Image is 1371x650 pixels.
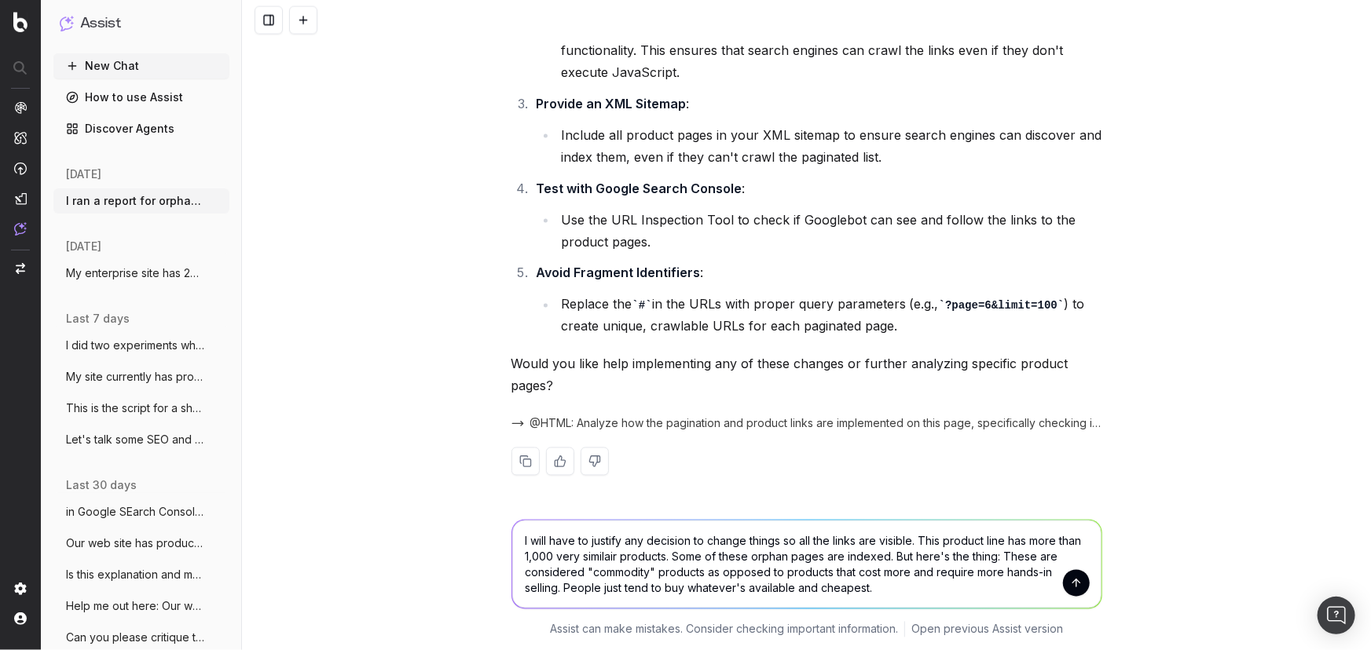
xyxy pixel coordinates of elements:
img: My account [14,612,27,625]
button: My site currently has product pages, cat [53,364,229,389]
span: last 7 days [66,311,130,327]
span: Is this explanation and metaphor apt? "I [66,567,204,582]
span: This is the script for a short video I a [66,400,204,416]
img: Setting [14,582,27,595]
img: Assist [60,16,74,31]
button: Let's talk some SEO and data analytics. [53,427,229,452]
button: @HTML: Analyze how the pagination and product links are implemented on this page, specifically ch... [511,416,1102,432]
strong: Test with Google Search Console [537,181,742,196]
img: Assist [14,222,27,236]
button: This is the script for a short video I a [53,396,229,421]
code: # [632,300,652,312]
img: Botify logo [13,12,27,32]
code: ?page=6&limit=100 [939,300,1065,312]
button: in Google SEarch Console, the "Performan [53,499,229,524]
span: [DATE] [66,166,101,182]
li: Use server-rendered HTML as a fallback and enhance it with JavaScript for dynamic functionality. ... [557,17,1102,83]
li: Use the URL Inspection Tool to check if Googlebot can see and follow the links to the product pages. [557,209,1102,253]
span: Let's talk some SEO and data analytics. [66,432,204,447]
button: Our web site has products and related "L [53,531,229,556]
li: : [532,93,1102,168]
button: Is this explanation and metaphor apt? "I [53,562,229,587]
span: My enterprise site has 22,000 product pa [66,265,204,281]
span: I did two experiments wherein I I de-dup [66,338,204,353]
li: : [532,177,1102,253]
span: [DATE] [66,239,101,254]
img: Studio [14,192,27,205]
button: I did two experiments wherein I I de-dup [53,333,229,358]
p: Would you like help implementing any of these changes or further analyzing specific product pages? [511,353,1102,397]
li: Include all product pages in your XML sitemap to ensure search engines can discover and index the... [557,124,1102,168]
a: How to use Assist [53,85,229,110]
li: : [532,262,1102,338]
img: Switch project [16,263,25,274]
button: Assist [60,13,223,35]
img: Intelligence [14,131,27,144]
button: New Chat [53,53,229,79]
strong: Avoid Fragment Identifiers [537,265,701,281]
span: Help me out here: Our website does not a [66,598,204,614]
textarea: I will have to justify any decision to change things so all the links are visible. This product l... [512,520,1102,608]
span: My site currently has product pages, cat [66,369,204,385]
li: Replace the in the URLs with proper query parameters (e.g., ) to create unique, crawlable URLs fo... [557,294,1102,338]
span: I ran a report for orphan pages. It repo [66,193,204,209]
img: Analytics [14,101,27,114]
button: My enterprise site has 22,000 product pa [53,261,229,286]
strong: Provide an XML Sitemap [537,96,687,111]
span: in Google SEarch Console, the "Performan [66,504,204,520]
a: Open previous Assist version [911,622,1063,637]
button: Can you please critique this summary of [53,625,229,650]
span: Can you please critique this summary of [66,630,204,645]
span: Our web site has products and related "L [66,535,204,551]
button: Help me out here: Our website does not a [53,593,229,619]
img: Activation [14,162,27,175]
p: Assist can make mistakes. Consider checking important information. [550,622,898,637]
span: @HTML: Analyze how the pagination and product links are implemented on this page, specifically ch... [530,416,1102,432]
div: Open Intercom Messenger [1318,597,1355,634]
span: last 30 days [66,477,137,493]
button: I ran a report for orphan pages. It repo [53,188,229,214]
a: Discover Agents [53,116,229,141]
h1: Assist [80,13,121,35]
